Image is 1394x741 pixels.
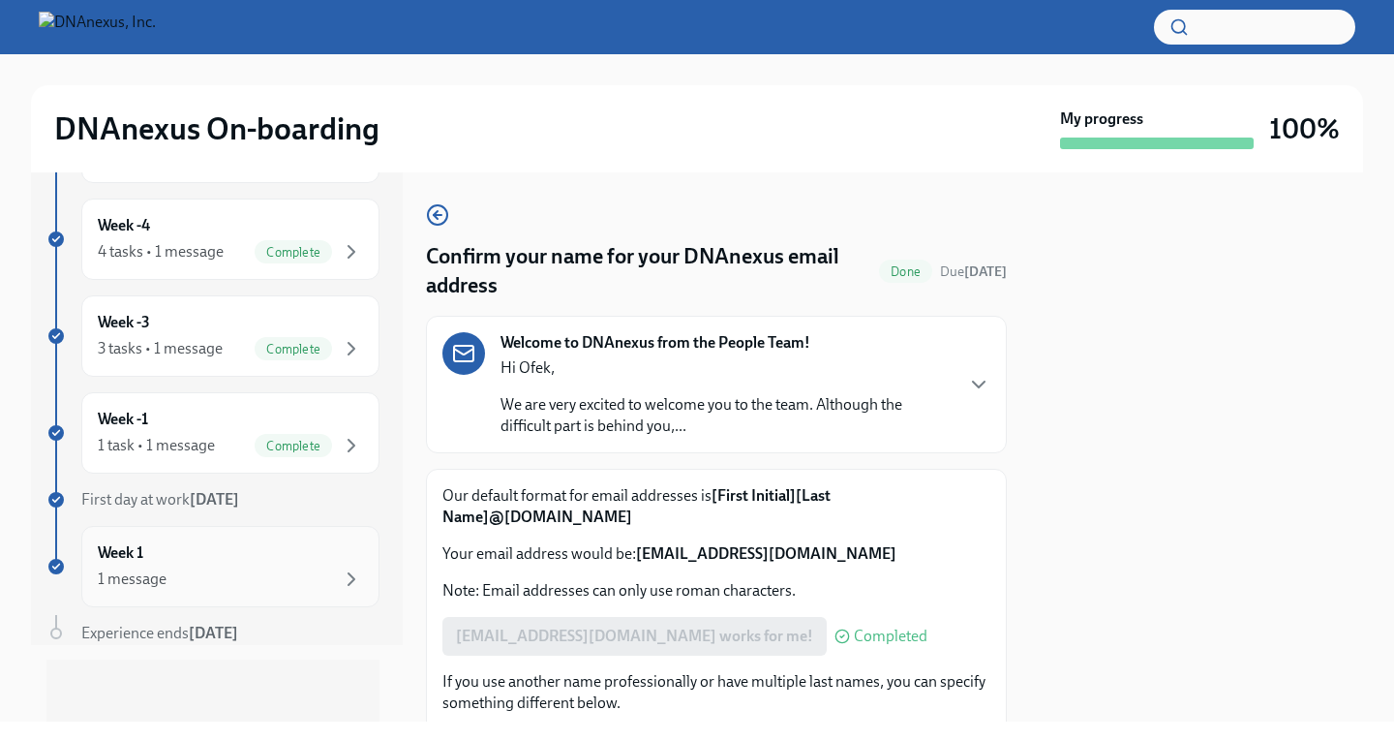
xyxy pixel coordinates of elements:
[442,671,990,714] p: If you use another name professionally or have multiple last names, you can specify something dif...
[46,526,379,607] a: Week 11 message
[1060,108,1143,130] strong: My progress
[46,392,379,474] a: Week -11 task • 1 messageComplete
[500,394,952,437] p: We are very excited to welcome you to the team. Although the difficult part is behind you,...
[81,624,238,642] span: Experience ends
[426,242,871,300] h4: Confirm your name for your DNAnexus email address
[940,263,1007,280] span: Due
[442,580,990,602] p: Note: Email addresses can only use roman characters.
[98,409,148,430] h6: Week -1
[98,338,223,359] div: 3 tasks • 1 message
[636,544,896,563] strong: [EMAIL_ADDRESS][DOMAIN_NAME]
[46,489,379,510] a: First day at work[DATE]
[98,312,150,333] h6: Week -3
[255,342,332,356] span: Complete
[964,263,1007,280] strong: [DATE]
[500,332,810,354] strong: Welcome to DNAnexus from the People Team!
[81,490,239,509] span: First day at work
[46,295,379,377] a: Week -33 tasks • 1 messageComplete
[39,12,156,43] img: DNAnexus, Inc.
[98,542,143,564] h6: Week 1
[54,109,379,148] h2: DNAnexus On-boarding
[189,624,238,642] strong: [DATE]
[442,543,990,565] p: Your email address would be:
[255,439,332,453] span: Complete
[98,215,150,236] h6: Week -4
[98,241,224,262] div: 4 tasks • 1 message
[255,245,332,260] span: Complete
[1269,111,1340,146] h3: 100%
[500,357,952,379] p: Hi Ofek,
[442,485,990,528] p: Our default format for email addresses is
[98,435,215,456] div: 1 task • 1 message
[98,569,167,590] div: 1 message
[46,199,379,280] a: Week -44 tasks • 1 messageComplete
[879,264,932,279] span: Done
[854,629,927,644] span: Completed
[190,490,239,509] strong: [DATE]
[940,262,1007,281] span: July 12th, 2025 11:00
